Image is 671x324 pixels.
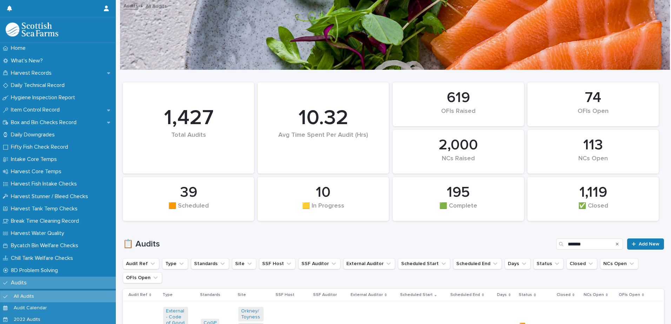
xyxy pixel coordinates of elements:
a: Orkney/Toyness [241,308,260,320]
button: Scheduled End [453,258,502,269]
div: 🟩 Complete [405,202,512,217]
button: NCs Open [600,258,638,269]
button: OFIs Open [123,272,162,283]
div: 195 [405,184,512,201]
div: 10.32 [270,106,377,131]
p: Harvest Stunner / Bleed Checks [8,193,94,200]
div: ✅ Closed [539,202,647,217]
p: OFIs Open [619,291,640,299]
p: All Audits [8,293,40,299]
div: 1,427 [135,106,242,131]
p: Box and Bin Checks Record [8,119,82,126]
p: Intake Core Temps [8,156,62,163]
button: Scheduled Start [398,258,450,269]
input: Search [556,238,623,250]
div: NCs Raised [405,155,512,170]
button: Standards [191,258,229,269]
p: Scheduled Start [400,291,433,299]
button: Site [232,258,256,269]
p: Chill Tank Welfare Checks [8,255,79,262]
p: Harvest Fish Intake Checks [8,181,82,187]
a: Add New [627,238,664,250]
p: Harvest Water Quality [8,230,70,237]
p: Harvest Tank Temp Checks [8,205,83,212]
button: Audit Ref [123,258,159,269]
p: SSF Auditor [313,291,337,299]
div: OFIs Raised [405,108,512,122]
p: SSF Host [275,291,294,299]
p: Type [162,291,173,299]
p: Harvest Records [8,70,57,76]
div: 1,119 [539,184,647,201]
button: External Auditor [343,258,395,269]
div: 619 [405,89,512,107]
img: mMrefqRFQpe26GRNOUkG [6,22,58,36]
div: Avg Time Spent Per Audit (Hrs) [270,131,377,154]
p: Daily Technical Record [8,82,70,89]
p: 2022 Audits [8,317,46,323]
div: 113 [539,136,647,154]
div: 2,000 [405,136,512,154]
span: Add New [639,242,659,247]
p: Audit Calendar [8,305,53,311]
p: Days [497,291,507,299]
p: Harvest Core Temps [8,168,67,175]
p: Status [519,291,532,299]
p: All Audits [146,2,167,9]
p: Daily Downgrades [8,131,60,138]
p: Item Control Record [8,107,65,113]
div: 10 [270,184,377,201]
p: Audit Ref [128,291,147,299]
p: Site [238,291,246,299]
p: Standards [200,291,220,299]
div: 74 [539,89,647,107]
p: Closed [557,291,571,299]
button: Days [505,258,531,269]
p: NCs Open [584,291,604,299]
p: Scheduled End [450,291,480,299]
p: Bycatch Bin Welfare Checks [8,242,84,249]
p: Audits [8,279,32,286]
div: 🟧 Scheduled [135,202,242,217]
p: 8D Problem Solving [8,267,64,274]
div: NCs Open [539,155,647,170]
p: Hygiene Inspection Report [8,94,81,101]
button: Type [162,258,188,269]
div: OFIs Open [539,108,647,122]
p: Fifty Fish Check Record [8,144,74,150]
button: SSF Auditor [298,258,340,269]
p: Break Time Cleaning Record [8,218,85,224]
button: Status [533,258,564,269]
div: Total Audits [135,131,242,154]
div: 🟨 In Progress [270,202,377,217]
button: Closed [566,258,597,269]
button: SSF Host [259,258,295,269]
p: Home [8,45,31,52]
p: External Auditor [351,291,383,299]
a: Audits [124,1,138,9]
h1: 📋 Audits [123,239,553,249]
div: 39 [135,184,242,201]
p: What's New? [8,58,48,64]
